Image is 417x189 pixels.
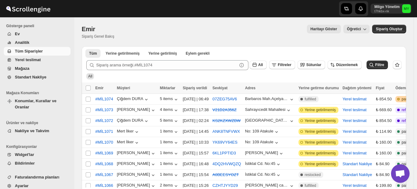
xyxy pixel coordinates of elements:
[15,183,28,188] span: Ayarlar
[15,128,49,133] span: Nakliye ve Takvim
[4,38,71,47] button: Analitik
[245,129,273,133] div: No: 109 Atakule
[95,118,113,124] span: #MİL1072
[305,129,336,134] span: Yerine getirilmemiş
[160,161,179,167] button: 1 items
[92,94,117,104] button: #MİL1074
[160,172,179,178] button: 1 items
[85,49,101,58] button: All
[343,25,370,33] button: Öğretici
[376,27,402,31] span: Sipariş Oluştur
[15,161,35,166] span: Bildirimler
[95,107,113,113] span: #MİL1073
[213,151,236,155] button: 6KL1PPTID3
[117,107,156,113] div: [PERSON_NAME]
[160,107,179,113] button: 4 items
[183,139,209,145] div: [DATE] | 10:33
[299,86,339,90] span: Yerine getirme durumu
[183,161,209,167] div: [DATE] | 16:48
[15,40,29,45] span: Analitik
[4,127,71,135] button: Nakliye ve Takvim
[4,159,71,168] button: Bildirimler
[183,128,209,135] div: [DATE] | 14:45
[342,151,367,155] button: Yerel teslimat
[245,172,282,178] button: İstiklal Cd. No:45
[148,51,177,56] span: Yerine getirilmiş
[245,107,286,112] div: Sahrayıcedit Mahallesi
[245,150,278,155] div: [PERSON_NAME]
[402,162,409,166] span: paid
[213,107,237,112] button: V21D2A356Z
[402,129,409,134] span: paid
[92,148,117,158] button: #MİL1069
[117,183,156,189] div: [PERSON_NAME]
[92,137,117,147] button: #MİL1070
[402,107,416,112] span: refunded
[342,129,367,134] button: Yerel teslimat
[342,140,367,145] button: Yerel teslimat
[160,96,179,103] div: 5 items
[117,140,140,146] button: Mert İlker
[6,23,71,28] span: Gösterge paneli
[245,140,273,144] div: No: 109 Atakule
[160,150,179,157] div: 1 items
[213,140,238,145] button: YK69VY64ES
[186,51,209,56] span: Eylem gerekli
[402,118,416,123] span: refunded
[402,183,409,188] span: paid
[391,164,410,183] div: Açık sohbet
[117,118,149,124] button: Çiğdem DURA
[183,172,209,178] div: [DATE] | 15:54
[95,86,104,90] span: Emir
[250,61,267,69] button: All
[245,96,289,101] div: Barbaros Mah.Açelya Sokağı Ağaoğlu Moontown Sitesi A1-2 Blok D:8
[183,107,209,113] div: [DATE] | 17:38
[160,86,175,90] span: Miktarlar
[95,161,113,167] span: #MİL1068
[15,66,29,71] span: Mağaza
[117,129,140,135] div: Mert İlker
[336,63,358,67] span: Düzenlemek
[95,128,113,135] span: #MİL1071
[305,107,336,112] span: Yerine getirilmemiş
[182,49,213,58] button: ActionNeeded
[6,120,71,125] span: Ürünler ve nakliye
[374,9,400,13] p: t7hkbx-nk
[213,86,228,90] span: Sevkiyat
[160,183,179,189] button: 2 items
[160,140,179,146] button: 1 items
[245,118,295,124] button: [GEOGRAPHIC_DATA] Açelya Sokak Ağaoğlu Moontown Sitesi A1-2 Blok D:8
[213,172,239,177] button: A0BEESYOZT
[245,107,292,113] button: Sahrayıcedit Mahallesi
[6,144,71,149] span: Konfigürasyonlar
[245,172,275,177] div: İstiklal Cd. No:45
[404,7,409,10] text: MY
[4,173,71,182] button: Faturalandırma planları
[376,139,392,145] div: ₺ 160.00
[5,1,51,16] img: ScrollEngine
[183,150,209,156] div: [DATE] | 15:57
[245,161,275,166] div: İstiklal Cd. No:45
[305,183,316,188] span: fulfilled
[183,118,209,124] div: [DATE] | 02:24
[375,63,384,67] span: Filtre
[183,96,209,102] div: [DATE] | 06:49
[213,162,241,166] button: 4DQ2HVWQZQ
[376,118,392,124] div: ₺ 854.50
[342,183,367,188] button: Yerel teslimat
[92,159,117,169] button: #MİL1068
[342,97,367,101] button: Yerel teslimat
[278,63,291,67] span: Filtreler
[4,47,71,56] button: Tüm Siparişler
[105,51,140,56] span: Yerine getirilmemiş
[15,49,43,53] span: Tüm Siparişler
[245,140,280,146] button: No: 109 Atakule
[305,162,336,166] span: Yerine getirilmemiş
